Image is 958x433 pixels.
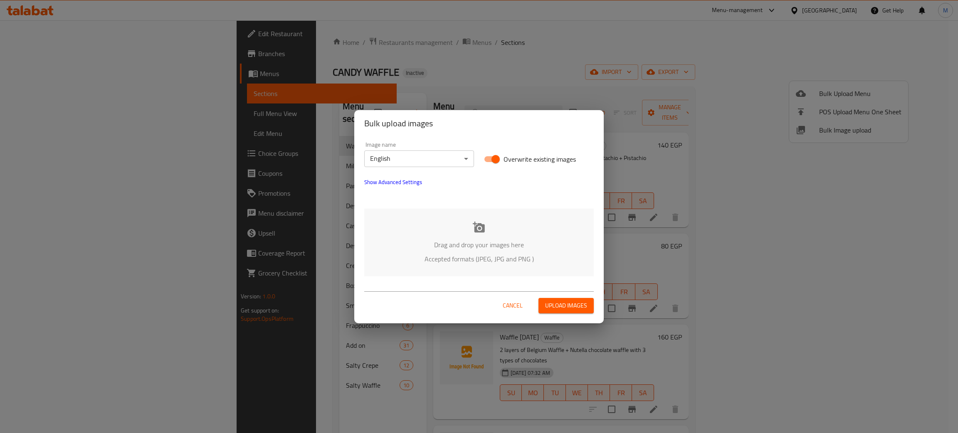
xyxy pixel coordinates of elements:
p: Drag and drop your images here [377,240,581,250]
div: English [364,150,474,167]
span: Cancel [503,300,523,311]
button: show more [359,172,427,192]
button: Cancel [499,298,526,313]
span: Overwrite existing images [504,154,576,164]
p: Accepted formats (JPEG, JPG and PNG ) [377,254,581,264]
span: Upload images [545,300,587,311]
button: Upload images [538,298,594,313]
h2: Bulk upload images [364,117,594,130]
span: Show Advanced Settings [364,177,422,187]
